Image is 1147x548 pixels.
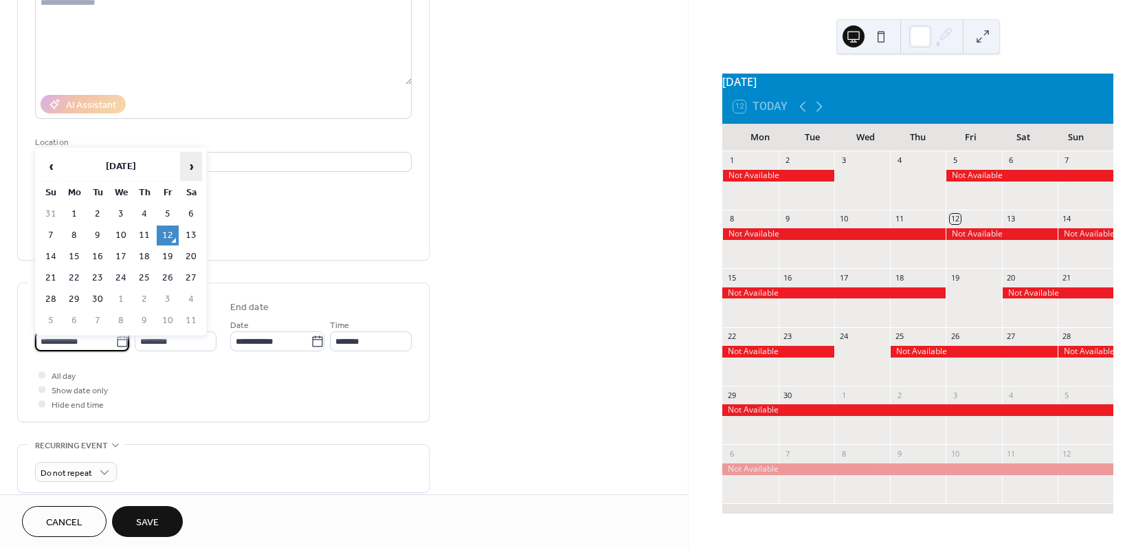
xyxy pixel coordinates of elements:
td: 12 [157,226,179,245]
div: 10 [838,214,849,224]
div: 10 [950,448,960,459]
button: Save [112,506,183,537]
td: 10 [110,226,132,245]
td: 5 [157,204,179,224]
div: 1 [838,390,849,400]
td: 11 [133,226,155,245]
div: Not Available [1058,346,1113,358]
td: 21 [40,268,62,288]
span: Date [230,318,249,333]
td: 2 [133,289,155,309]
div: 1 [726,155,737,166]
div: 24 [838,331,849,342]
div: 5 [1062,390,1072,400]
div: Not Available [946,170,1113,182]
div: 6 [1006,155,1016,166]
span: Cancel [46,516,82,530]
div: Not Available [890,346,1058,358]
div: Fri [944,124,997,151]
div: [DATE] [722,74,1113,90]
td: 28 [40,289,62,309]
div: 22 [726,331,737,342]
td: 1 [63,204,85,224]
button: Cancel [22,506,107,537]
div: Location [35,135,409,150]
div: 3 [950,390,960,400]
div: Sat [997,124,1050,151]
div: 29 [726,390,737,400]
td: 27 [180,268,202,288]
div: Not Available [722,228,946,240]
td: 5 [40,311,62,331]
div: 11 [1006,448,1016,459]
div: 11 [894,214,904,224]
td: 7 [87,311,109,331]
div: 17 [838,272,849,283]
div: Not Available [722,287,946,299]
td: 7 [40,226,62,245]
td: 15 [63,247,85,267]
div: Not Available [722,463,1113,475]
div: 26 [950,331,960,342]
div: 2 [783,155,793,166]
div: 12 [950,214,960,224]
div: Not Available [722,346,834,358]
div: Mon [733,124,786,151]
div: 27 [1006,331,1016,342]
th: Sa [180,183,202,203]
th: We [110,183,132,203]
span: › [181,153,201,180]
td: 8 [63,226,85,245]
div: Not Available [1058,228,1113,240]
div: 20 [1006,272,1016,283]
span: All day [52,369,76,384]
div: 25 [894,331,904,342]
div: 8 [838,448,849,459]
td: 9 [87,226,109,245]
div: 5 [950,155,960,166]
div: 6 [726,448,737,459]
span: Do not repeat [41,465,92,481]
div: 28 [1062,331,1072,342]
th: Th [133,183,155,203]
td: 14 [40,247,62,267]
div: 7 [783,448,793,459]
th: Su [40,183,62,203]
td: 3 [157,289,179,309]
td: 9 [133,311,155,331]
div: 18 [894,272,904,283]
div: 4 [894,155,904,166]
span: ‹ [41,153,61,180]
div: Not Available [722,170,834,182]
div: Tue [786,124,839,151]
span: Hide end time [52,398,104,413]
td: 8 [110,311,132,331]
th: Tu [87,183,109,203]
div: 14 [1062,214,1072,224]
div: 23 [783,331,793,342]
td: 6 [180,204,202,224]
td: 19 [157,247,179,267]
td: 30 [87,289,109,309]
th: [DATE] [63,152,179,182]
td: 11 [180,311,202,331]
div: Not Available [722,404,1113,416]
div: Not Available [1002,287,1113,299]
td: 29 [63,289,85,309]
div: 19 [950,272,960,283]
td: 24 [110,268,132,288]
div: 9 [894,448,904,459]
div: Thu [891,124,944,151]
span: Save [136,516,159,530]
td: 13 [180,226,202,245]
th: Mo [63,183,85,203]
td: 3 [110,204,132,224]
span: Recurring event [35,439,108,453]
th: Fr [157,183,179,203]
td: 10 [157,311,179,331]
div: 21 [1062,272,1072,283]
td: 23 [87,268,109,288]
td: 31 [40,204,62,224]
div: 2 [894,390,904,400]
